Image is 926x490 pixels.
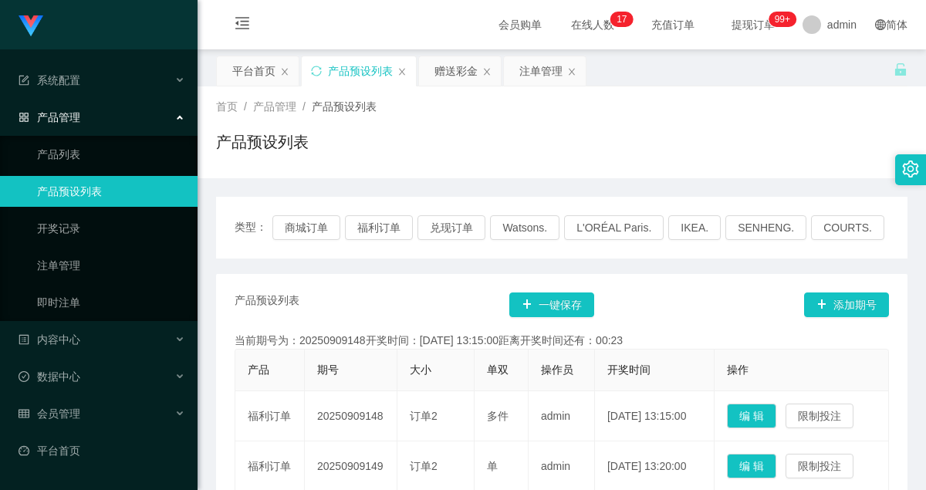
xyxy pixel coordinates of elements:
[563,19,622,30] span: 在线人数
[410,363,431,376] span: 大小
[19,75,29,86] i: 图标: form
[37,213,185,244] a: 开奖记录
[19,112,29,123] i: 图标: appstore-o
[19,370,80,383] span: 数据中心
[519,56,563,86] div: 注单管理
[19,407,80,420] span: 会员管理
[19,15,43,37] img: logo.9652507e.png
[272,215,340,240] button: 商城订单
[37,250,185,281] a: 注单管理
[894,63,907,76] i: 图标: unlock
[19,74,80,86] span: 系统配置
[244,100,247,113] span: /
[490,215,559,240] button: Watsons.
[902,161,919,177] i: 图标: setting
[232,56,275,86] div: 平台首页
[19,408,29,419] i: 图标: table
[804,292,889,317] button: 图标: plus添加期号
[37,139,185,170] a: 产品列表
[410,460,438,472] span: 订单2
[811,215,884,240] button: COURTS.
[317,363,339,376] span: 期号
[305,391,397,441] td: 20250909148
[19,435,185,466] a: 图标: dashboard平台首页
[312,100,377,113] span: 产品预设列表
[235,391,305,441] td: 福利订单
[622,12,627,27] p: 7
[19,334,29,345] i: 图标: profile
[725,215,806,240] button: SENHENG.
[610,12,633,27] sup: 17
[786,454,853,478] button: 限制投注
[235,215,272,240] span: 类型：
[668,215,721,240] button: IKEA.
[19,333,80,346] span: 内容中心
[410,410,438,422] span: 订单2
[644,19,702,30] span: 充值订单
[487,460,498,472] span: 单
[328,56,393,86] div: 产品预设列表
[253,100,296,113] span: 产品管理
[216,130,309,154] h1: 产品预设列表
[595,391,715,441] td: [DATE] 13:15:00
[564,215,664,240] button: L'ORÉAL Paris.
[727,404,776,428] button: 编 辑
[509,292,594,317] button: 图标: plus一键保存
[19,371,29,382] i: 图标: check-circle-o
[311,66,322,76] i: 图标: sync
[567,67,576,76] i: 图标: close
[417,215,485,240] button: 兑现订单
[37,287,185,318] a: 即时注单
[216,1,269,50] i: 图标: menu-fold
[345,215,413,240] button: 福利订单
[19,111,80,123] span: 产品管理
[727,454,776,478] button: 编 辑
[434,56,478,86] div: 赠送彩金
[482,67,492,76] i: 图标: close
[607,363,651,376] span: 开奖时间
[248,363,269,376] span: 产品
[727,363,749,376] span: 操作
[617,12,622,27] p: 1
[302,100,306,113] span: /
[235,333,889,349] div: 当前期号为：20250909148开奖时间：[DATE] 13:15:00距离开奖时间还有：00:23
[280,67,289,76] i: 图标: close
[487,363,509,376] span: 单双
[724,19,782,30] span: 提现订单
[786,404,853,428] button: 限制投注
[397,67,407,76] i: 图标: close
[37,176,185,207] a: 产品预设列表
[769,12,796,27] sup: 1113
[541,363,573,376] span: 操作员
[529,391,595,441] td: admin
[487,410,509,422] span: 多件
[875,19,886,30] i: 图标: global
[235,292,299,317] span: 产品预设列表
[216,100,238,113] span: 首页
